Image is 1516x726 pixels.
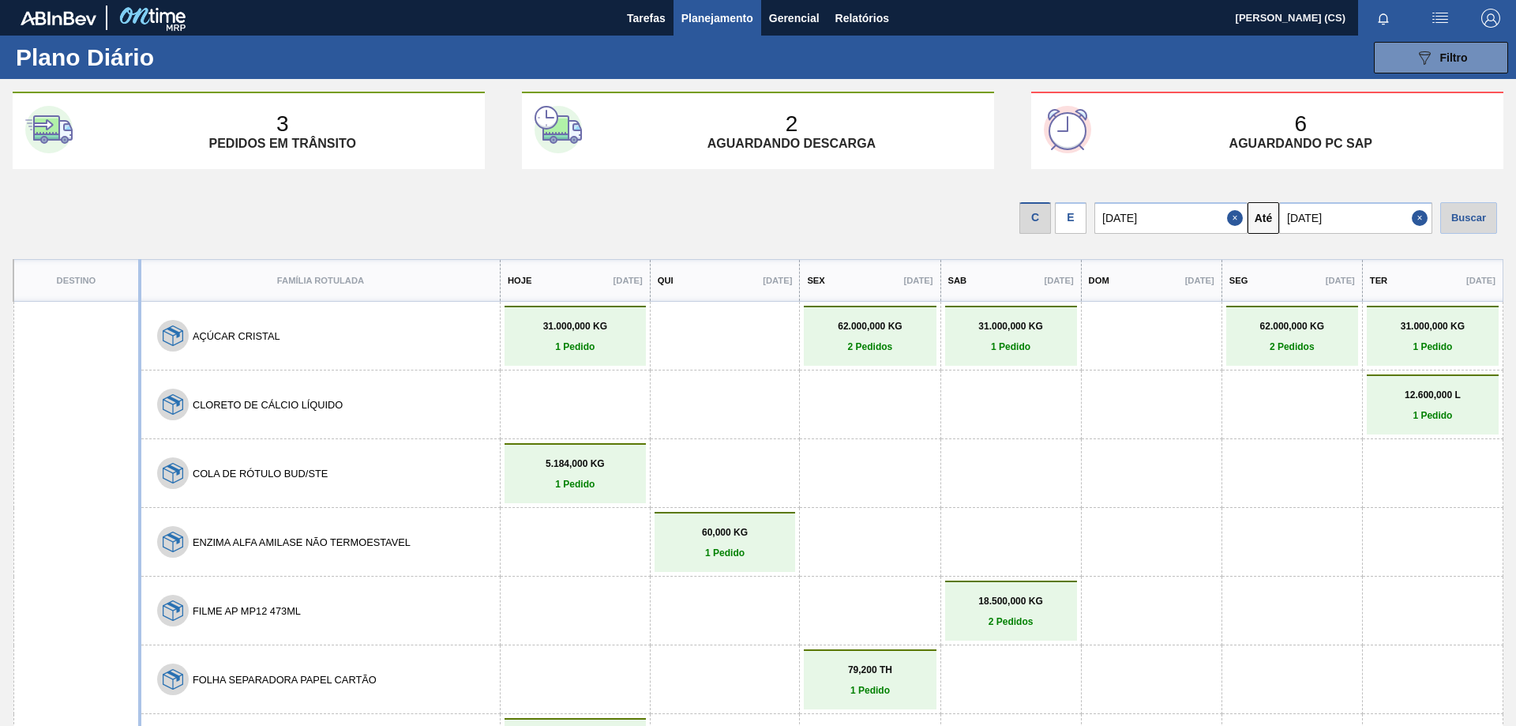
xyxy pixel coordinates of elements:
input: dd/mm/yyyy [1279,202,1432,234]
p: [DATE] [1185,276,1214,285]
p: 31.000,000 KG [949,321,1073,332]
p: 31.000,000 KG [508,321,642,332]
p: [DATE] [903,276,932,285]
button: ENZIMA ALFA AMILASE NÃO TERMOESTAVEL [193,536,411,548]
img: 7hKVVNeldsGH5KwE07rPnOGsQy+SHCf9ftlnweef0E1el2YcIeEt5yaNqj+jPq4oMsVpG1vCxiwYEd4SvddTlxqBvEWZPhf52... [163,463,183,483]
button: Close [1227,202,1248,234]
p: Hoje [508,276,531,285]
th: Família Rotulada [140,260,501,302]
img: 7hKVVNeldsGH5KwE07rPnOGsQy+SHCf9ftlnweef0E1el2YcIeEt5yaNqj+jPq4oMsVpG1vCxiwYEd4SvddTlxqBvEWZPhf52... [163,669,183,690]
p: 6 [1294,111,1307,137]
p: 1 Pedido [949,341,1073,352]
input: dd/mm/yyyy [1094,202,1248,234]
a: 5.184,000 KG1 Pedido [508,458,642,490]
p: 62.000,000 KG [1230,321,1354,332]
button: Até [1248,202,1279,234]
a: 18.500,000 KG2 Pedidos [949,596,1073,627]
p: Aguardando descarga [707,137,876,151]
p: 1 Pedido [1371,341,1495,352]
img: second-card-icon [535,106,582,153]
img: first-card-icon [25,106,73,153]
p: 1 Pedido [659,547,792,559]
a: 79,200 TH1 Pedido [808,664,932,696]
p: 62.000,000 KG [808,321,932,332]
img: 7hKVVNeldsGH5KwE07rPnOGsQy+SHCf9ftlnweef0E1el2YcIeEt5yaNqj+jPq4oMsVpG1vCxiwYEd4SvddTlxqBvEWZPhf52... [163,394,183,415]
img: TNhmsLtSVTkK8tSr43FrP2fwEKptu5GPRR3wAAAABJRU5ErkJggg== [21,11,96,25]
span: Planejamento [681,9,753,28]
button: Close [1412,202,1432,234]
button: Filtro [1374,42,1508,73]
p: 60,000 KG [659,527,792,538]
p: Qui [658,276,674,285]
p: Pedidos em trânsito [208,137,355,151]
p: Sab [948,276,967,285]
p: 79,200 TH [808,664,932,675]
img: 7hKVVNeldsGH5KwE07rPnOGsQy+SHCf9ftlnweef0E1el2YcIeEt5yaNqj+jPq4oMsVpG1vCxiwYEd4SvddTlxqBvEWZPhf52... [163,600,183,621]
img: userActions [1431,9,1450,28]
p: 12.600,000 L [1371,389,1495,401]
button: AÇÚCAR CRISTAL [193,330,280,342]
p: [DATE] [1466,276,1495,285]
img: 7hKVVNeldsGH5KwE07rPnOGsQy+SHCf9ftlnweef0E1el2YcIeEt5yaNqj+jPq4oMsVpG1vCxiwYEd4SvddTlxqBvEWZPhf52... [163,325,183,346]
a: 62.000,000 KG2 Pedidos [1230,321,1354,352]
p: [DATE] [614,276,643,285]
p: Seg [1229,276,1248,285]
div: E [1055,202,1086,234]
p: Ter [1370,276,1387,285]
div: Visão Data de Entrega [1055,198,1086,234]
a: 62.000,000 KG2 Pedidos [808,321,932,352]
p: 3 [276,111,289,137]
th: Destino [13,260,140,302]
p: 2 Pedidos [949,616,1073,627]
p: 2 Pedidos [1230,341,1354,352]
div: C [1019,202,1051,234]
button: FILME AP MP12 473ML [193,605,301,617]
button: FOLHA SEPARADORA PAPEL CARTÃO [193,674,377,686]
img: Logout [1481,9,1500,28]
p: 5.184,000 KG [508,458,642,469]
img: 7hKVVNeldsGH5KwE07rPnOGsQy+SHCf9ftlnweef0E1el2YcIeEt5yaNqj+jPq4oMsVpG1vCxiwYEd4SvddTlxqBvEWZPhf52... [163,532,183,552]
span: Gerencial [769,9,820,28]
span: Filtro [1440,51,1468,64]
button: Notificações [1358,7,1409,29]
p: Sex [807,276,824,285]
p: Dom [1089,276,1109,285]
p: 1 Pedido [808,685,932,696]
p: 1 Pedido [508,479,642,490]
h1: Plano Diário [16,48,292,66]
p: [DATE] [1045,276,1074,285]
button: COLA DE RÓTULO BUD/STE [193,468,328,480]
span: Tarefas [627,9,666,28]
img: third-card-icon [1044,106,1091,153]
a: 31.000,000 KG1 Pedido [508,321,642,352]
p: [DATE] [1326,276,1355,285]
a: 31.000,000 KG1 Pedido [1371,321,1495,352]
p: 2 Pedidos [808,341,932,352]
p: Aguardando PC SAP [1229,137,1372,151]
p: 2 [786,111,798,137]
p: [DATE] [763,276,792,285]
p: 31.000,000 KG [1371,321,1495,332]
p: 1 Pedido [508,341,642,352]
span: Relatórios [835,9,889,28]
a: 31.000,000 KG1 Pedido [949,321,1073,352]
p: 1 Pedido [1371,410,1495,421]
a: 60,000 KG1 Pedido [659,527,792,559]
button: CLORETO DE CÁLCIO LÍQUIDO [193,399,343,411]
div: Buscar [1440,202,1497,234]
div: Visão data de Coleta [1019,198,1051,234]
p: 18.500,000 KG [949,596,1073,607]
a: 12.600,000 L1 Pedido [1371,389,1495,421]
